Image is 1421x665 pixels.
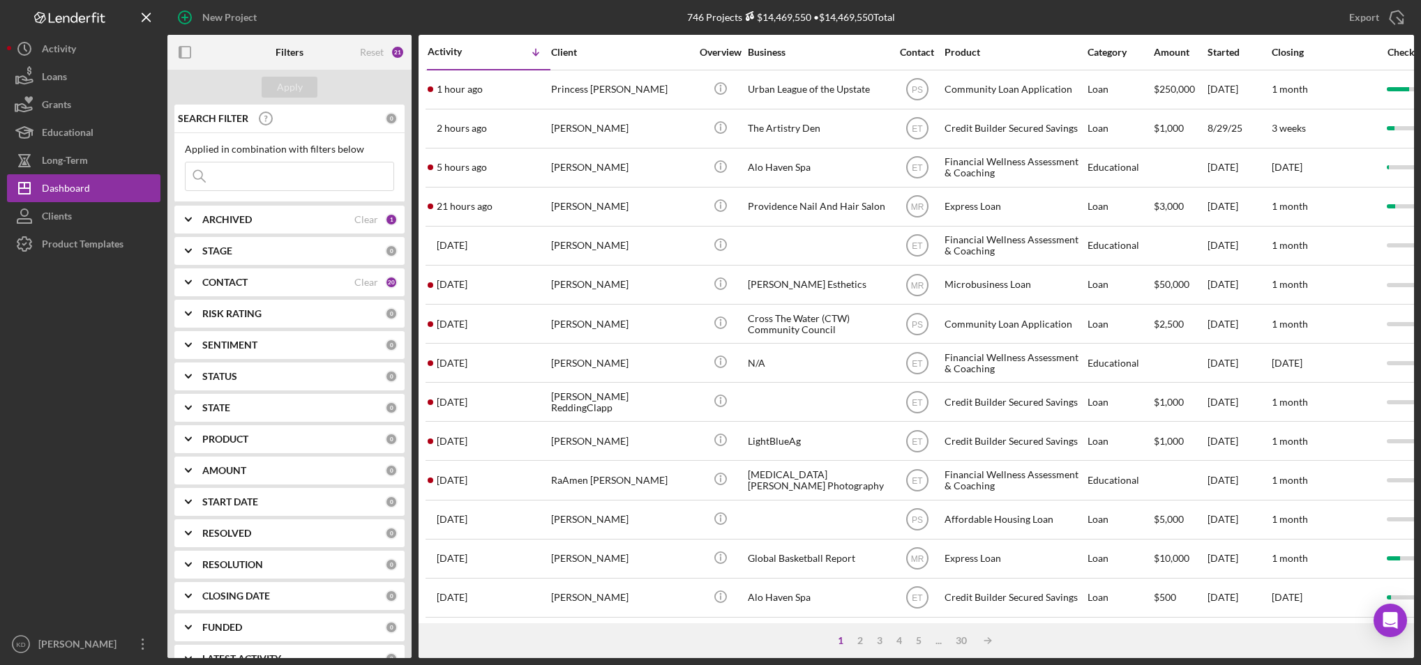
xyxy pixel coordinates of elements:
div: Loan [1088,501,1152,538]
div: 5 [909,635,928,646]
div: Product [945,47,1084,58]
div: Loan [1088,305,1152,342]
div: 0 [385,433,398,445]
div: Closing [1272,47,1376,58]
div: [DATE] [1208,422,1270,459]
b: Filters [276,47,303,58]
div: [DATE] [1208,227,1270,264]
div: Community Loan Application [945,305,1084,342]
div: Apply [277,77,303,98]
div: 1 [831,635,850,646]
time: 1 month [1272,396,1308,408]
div: Urban League of the Upstate [748,71,887,108]
div: Educational [1088,461,1152,498]
time: [DATE] [1272,161,1302,173]
text: ET [912,163,923,173]
span: $1,000 [1154,396,1184,408]
div: $14,469,550 [742,11,811,23]
div: Open Intercom Messenger [1374,604,1407,637]
span: $10,000 [1154,552,1189,564]
text: ET [912,124,923,134]
a: Grants [7,91,160,119]
div: 0 [385,558,398,571]
time: 1 month [1272,278,1308,290]
div: RaAmen [PERSON_NAME] [551,461,691,498]
b: STATE [202,402,230,413]
div: Credit Builder Secured Savings [945,383,1084,420]
b: SEARCH FILTER [178,113,248,124]
button: Educational [7,119,160,146]
b: LATEST ACTIVITY [202,653,281,664]
text: KD [16,641,25,648]
div: [PERSON_NAME] [551,501,691,538]
div: [DATE] [1208,501,1270,538]
div: 0 [385,527,398,540]
button: KD[PERSON_NAME] [7,630,160,658]
time: 2025-09-21 20:18 [437,201,493,212]
div: Cross The Water (CTW) Community Council [748,305,887,342]
div: Business [748,47,887,58]
div: 0 [385,370,398,383]
b: STATUS [202,371,237,382]
div: Affordable Housing Loan [945,501,1084,538]
time: 1 month [1272,513,1308,525]
b: PRODUCT [202,434,248,445]
div: 30 [949,635,974,646]
div: Activity [428,46,489,57]
time: 2025-09-17 14:49 [437,592,467,603]
b: ARCHIVED [202,214,252,225]
div: N/A [748,344,887,381]
div: [PERSON_NAME] [551,618,691,655]
div: Financial Wellness Assessment & Coaching [945,461,1084,498]
div: [PERSON_NAME] [551,422,691,459]
div: [DATE] [1208,618,1270,655]
div: Long-Term [42,146,88,178]
div: Dashboard [42,174,90,206]
time: 2025-09-18 18:13 [437,475,467,486]
b: FUNDED [202,622,242,633]
div: Educational [1088,344,1152,381]
time: [DATE] [1272,591,1302,603]
div: 0 [385,245,398,257]
div: Financial Wellness Assessment & Coaching [945,227,1084,264]
text: PS [911,319,922,329]
div: [PERSON_NAME] ReddingClapp [551,383,691,420]
div: [PERSON_NAME] [551,110,691,147]
b: AMOUNT [202,465,246,476]
div: [DATE] [1208,188,1270,225]
div: Export [1349,3,1379,31]
time: [DATE] [1272,357,1302,369]
div: The Artistry Den [748,110,887,147]
text: PS [911,515,922,525]
div: [PERSON_NAME] [551,188,691,225]
button: Clients [7,202,160,230]
div: 8/29/25 [1208,110,1270,147]
div: Applied in combination with filters below [185,144,394,155]
time: 2025-09-19 14:06 [437,358,467,369]
text: ET [912,397,923,407]
time: 2025-09-22 15:45 [437,84,483,95]
div: Financial Wellness Assessment & Coaching [945,344,1084,381]
div: [DATE] [1208,540,1270,577]
div: Overview [694,47,746,58]
button: Dashboard [7,174,160,202]
div: 2 [850,635,870,646]
time: 2025-09-18 18:40 [437,436,467,447]
div: Clear [354,214,378,225]
time: 2025-09-18 17:11 [437,553,467,564]
b: STAGE [202,245,232,257]
div: [PERSON_NAME] [551,227,691,264]
time: 2025-09-22 12:38 [437,162,487,173]
span: $1,000 [1154,122,1184,134]
text: ET [912,593,923,603]
text: ET [912,241,923,251]
button: Loans [7,63,160,91]
time: 1 month [1272,318,1308,330]
div: Contact [891,47,943,58]
text: ET [912,436,923,446]
text: MR [910,554,924,564]
div: 21 [391,45,405,59]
